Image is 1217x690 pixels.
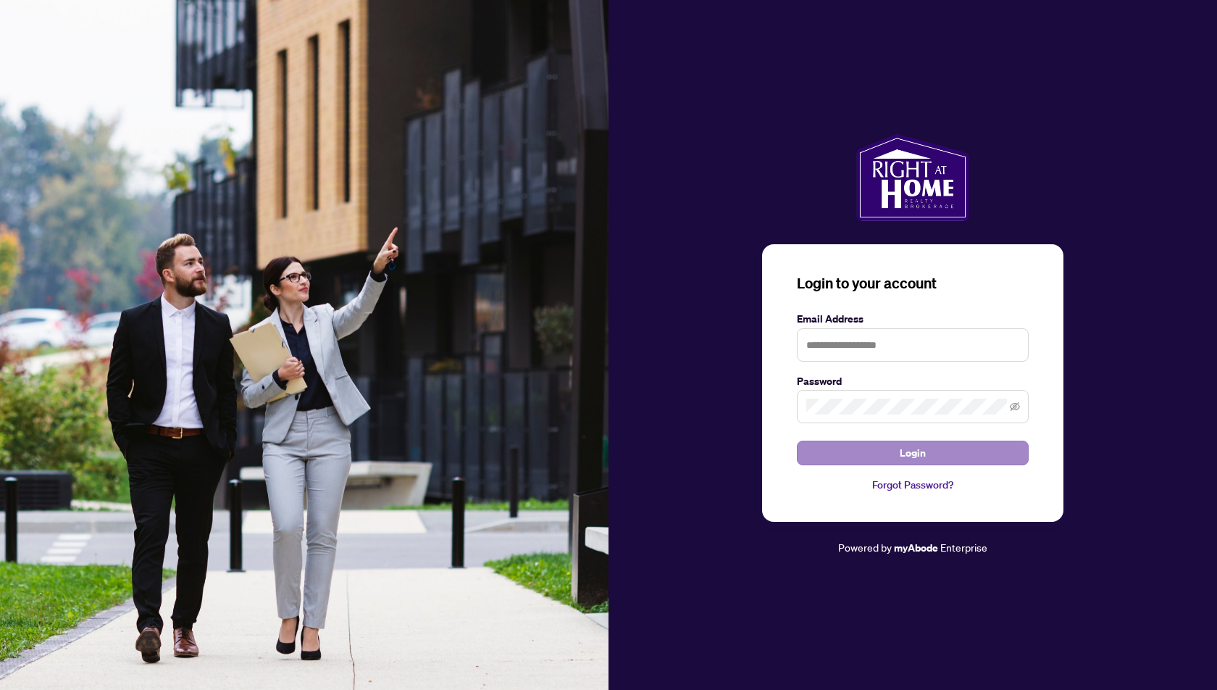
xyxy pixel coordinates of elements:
button: Login [797,441,1029,465]
span: Powered by [838,541,892,554]
label: Email Address [797,311,1029,327]
span: eye-invisible [1010,402,1020,412]
h3: Login to your account [797,273,1029,294]
img: ma-logo [856,134,969,221]
a: myAbode [894,540,938,556]
span: Enterprise [940,541,987,554]
a: Forgot Password? [797,477,1029,493]
span: Login [900,441,926,465]
label: Password [797,373,1029,389]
